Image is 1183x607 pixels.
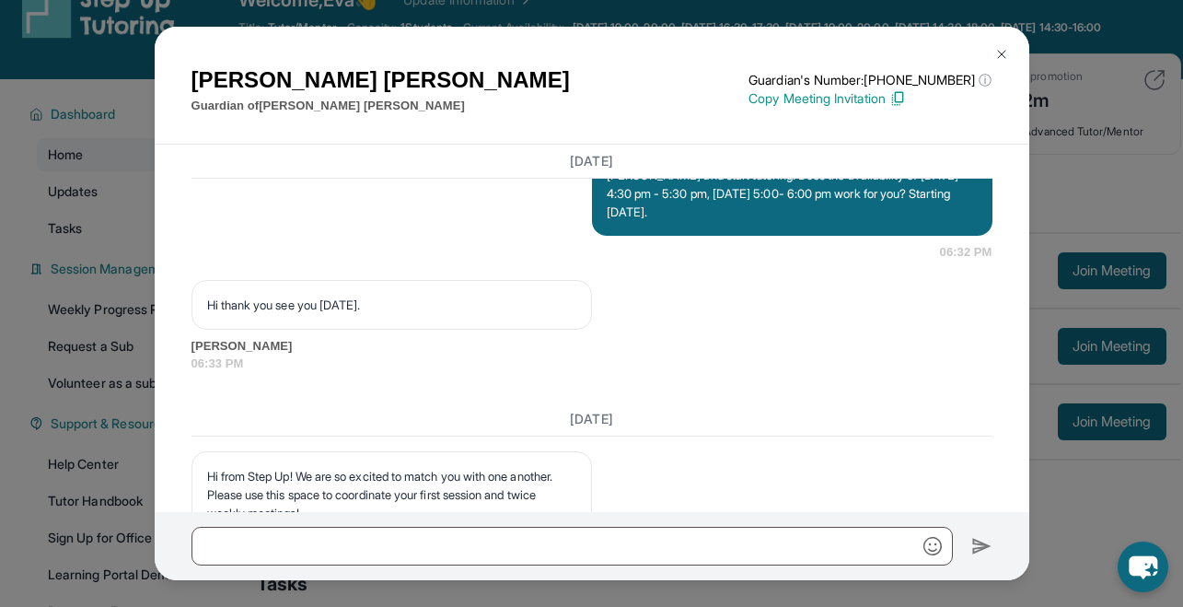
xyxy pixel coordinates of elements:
[191,152,992,170] h3: [DATE]
[207,296,576,314] p: Hi thank you see you [DATE].
[191,355,992,373] span: 06:33 PM
[889,90,906,107] img: Copy Icon
[940,243,992,262] span: 06:32 PM
[191,337,992,356] span: [PERSON_NAME]
[923,537,942,555] img: Emoji
[748,89,992,108] p: Copy Meeting Invitation
[979,71,992,89] span: ⓘ
[748,71,992,89] p: Guardian's Number: [PHONE_NUMBER]
[994,47,1009,62] img: Close Icon
[607,147,978,221] p: Hi [PERSON_NAME]! I am so excited to meet you and [PERSON_NAME] and start tutoring. Does the avai...
[191,410,992,428] h3: [DATE]
[971,535,992,557] img: Send icon
[191,97,570,115] p: Guardian of [PERSON_NAME] [PERSON_NAME]
[191,64,570,97] h1: [PERSON_NAME] [PERSON_NAME]
[207,467,576,522] p: Hi from Step Up! We are so excited to match you with one another. Please use this space to coordi...
[1118,542,1168,592] button: chat-button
